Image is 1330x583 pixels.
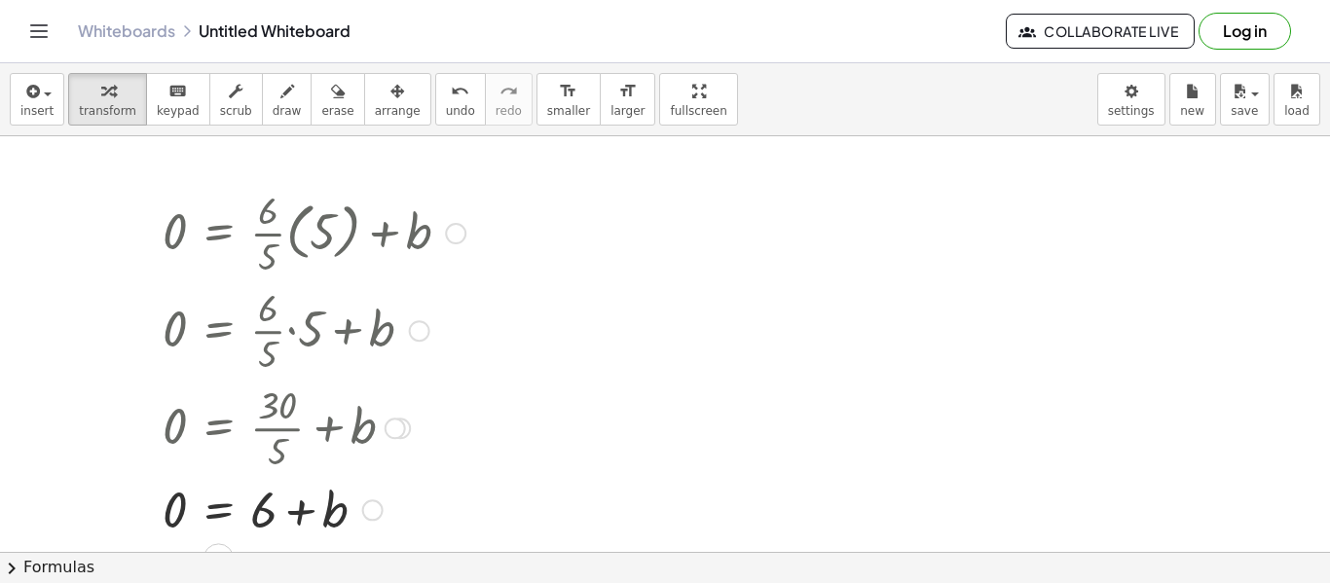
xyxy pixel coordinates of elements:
button: Log in [1199,13,1291,50]
button: load [1274,73,1320,126]
i: format_size [559,80,577,103]
span: erase [321,104,353,118]
span: keypad [157,104,200,118]
button: transform [68,73,147,126]
button: insert [10,73,64,126]
span: save [1231,104,1258,118]
span: undo [446,104,475,118]
span: fullscreen [670,104,726,118]
span: transform [79,104,136,118]
a: Whiteboards [78,21,175,41]
i: undo [451,80,469,103]
i: format_size [618,80,637,103]
i: keyboard [168,80,187,103]
button: undoundo [435,73,486,126]
button: Toggle navigation [23,16,55,47]
button: new [1169,73,1216,126]
button: redoredo [485,73,533,126]
span: larger [610,104,645,118]
button: fullscreen [659,73,737,126]
span: smaller [547,104,590,118]
div: Apply the same math to both sides of the equation [203,543,234,574]
button: settings [1097,73,1165,126]
span: new [1180,104,1204,118]
button: save [1220,73,1270,126]
button: erase [311,73,364,126]
button: format_sizesmaller [536,73,601,126]
span: Collaborate Live [1022,22,1178,40]
span: load [1284,104,1310,118]
button: keyboardkeypad [146,73,210,126]
button: draw [262,73,313,126]
span: arrange [375,104,421,118]
span: insert [20,104,54,118]
button: format_sizelarger [600,73,655,126]
span: draw [273,104,302,118]
span: settings [1108,104,1155,118]
span: scrub [220,104,252,118]
button: scrub [209,73,263,126]
i: redo [499,80,518,103]
span: redo [496,104,522,118]
button: Collaborate Live [1006,14,1195,49]
button: arrange [364,73,431,126]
